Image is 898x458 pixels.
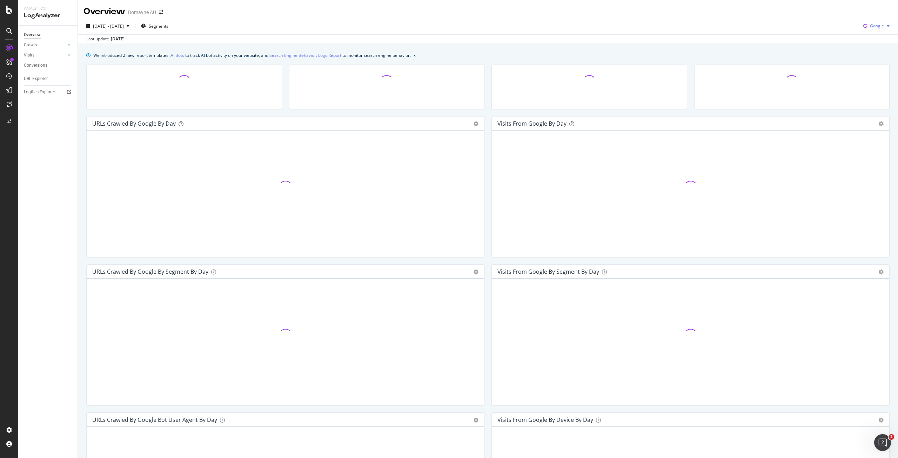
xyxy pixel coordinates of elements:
div: gear [474,418,478,423]
div: Conversions [24,62,47,69]
a: Conversions [24,62,73,69]
div: arrow-right-arrow-left [159,10,163,15]
span: [DATE] - [DATE] [93,23,124,29]
div: gear [474,270,478,274]
div: gear [879,121,884,126]
a: Search Engine Behavior: Logs Report [269,52,341,59]
div: URLs Crawled by Google by day [92,120,176,127]
div: Analytics [24,6,72,12]
button: Segments [138,20,171,32]
div: LogAnalyzer [24,12,72,20]
button: close banner [412,50,417,60]
div: We introduced 2 new report templates: to track AI bot activity on your website, and to monitor se... [93,52,411,59]
a: Visits [24,52,66,59]
div: Visits from Google By Segment By Day [497,268,599,275]
div: Overview [24,31,41,39]
div: Visits From Google By Device By Day [497,416,593,423]
button: [DATE] - [DATE] [83,20,132,32]
div: Visits [24,52,34,59]
a: Crawls [24,41,66,49]
div: gear [879,418,884,423]
a: Logfiles Explorer [24,88,73,96]
span: 1 [889,434,894,440]
div: [DATE] [111,36,125,42]
div: Crawls [24,41,37,49]
div: Last update [86,36,125,42]
a: AI Bots [170,52,184,59]
button: Google [860,20,892,32]
div: URL Explorer [24,75,48,82]
div: URLs Crawled by Google bot User Agent By Day [92,416,217,423]
iframe: Intercom live chat [874,434,891,451]
div: Overview [83,6,125,18]
a: Overview [24,31,73,39]
div: Logfiles Explorer [24,88,55,96]
div: Domayne AU [128,9,156,16]
span: Google [870,23,884,29]
div: gear [879,270,884,274]
div: URLs Crawled by Google By Segment By Day [92,268,208,275]
div: Visits from Google by day [497,120,567,127]
a: URL Explorer [24,75,73,82]
div: info banner [86,52,890,59]
span: Segments [149,23,168,29]
div: gear [474,121,478,126]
